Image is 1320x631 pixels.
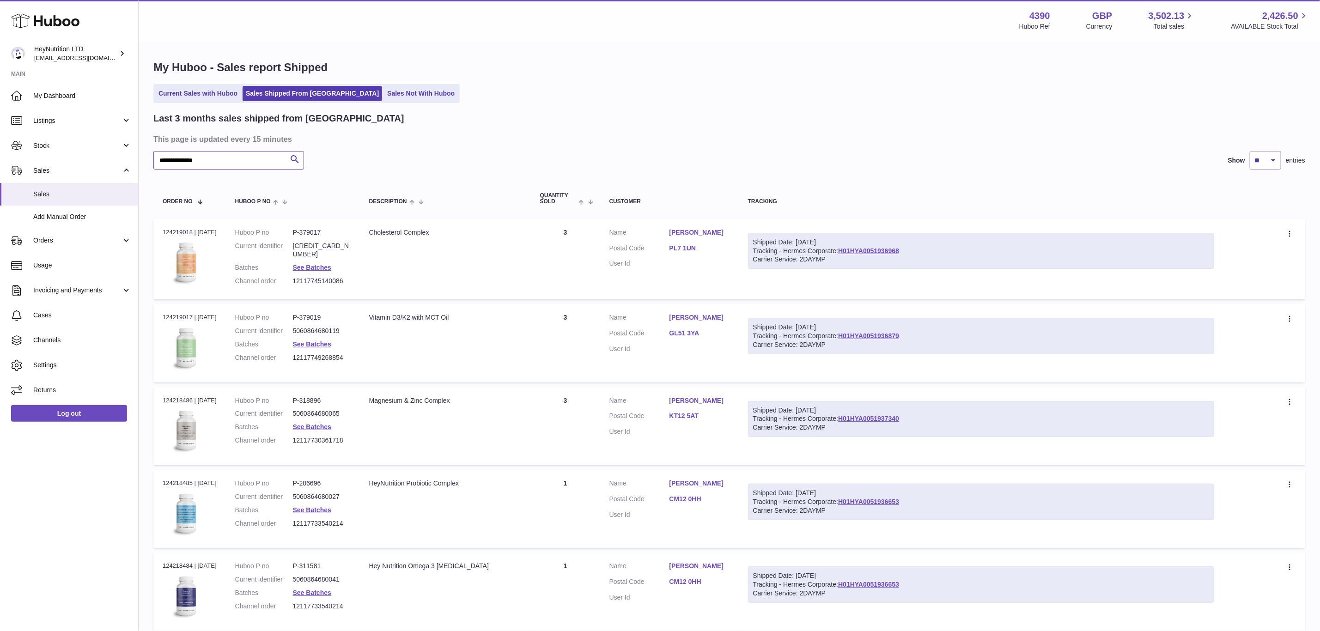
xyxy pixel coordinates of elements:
div: Vitamin D3/K2 with MCT Oil [369,313,522,322]
div: 124219018 | [DATE] [163,228,217,237]
dt: Name [609,562,669,573]
div: Carrier Service: 2DAYMP [753,340,1209,349]
span: My Dashboard [33,91,131,100]
dt: Channel order [235,277,293,285]
strong: 4390 [1029,10,1050,22]
dt: Name [609,479,669,490]
img: 43901725567192.jpeg [163,573,209,619]
a: PL7 1UN [669,244,730,253]
dt: Name [609,313,669,324]
span: Add Manual Order [33,212,131,221]
a: H01HYA0051936653 [838,498,899,505]
div: Shipped Date: [DATE] [753,238,1209,247]
dt: Current identifier [235,409,293,418]
span: Huboo P no [235,199,271,205]
div: Shipped Date: [DATE] [753,323,1209,332]
a: [PERSON_NAME] [669,479,730,488]
dt: User Id [609,510,669,519]
dt: User Id [609,427,669,436]
div: 124218486 | [DATE] [163,396,217,405]
a: 2,426.50 AVAILABLE Stock Total [1231,10,1309,31]
a: See Batches [293,264,331,271]
dd: 5060864680065 [293,409,351,418]
a: See Batches [293,340,331,348]
dd: P-311581 [293,562,351,570]
a: [PERSON_NAME] [669,396,730,405]
div: Tracking - Hermes Corporate: [748,401,1214,437]
div: Tracking - Hermes Corporate: [748,484,1214,520]
span: 2,426.50 [1262,10,1298,22]
a: Log out [11,405,127,422]
dd: P-379019 [293,313,351,322]
div: Tracking - Hermes Corporate: [748,233,1214,269]
dd: 5060864680041 [293,575,351,584]
a: See Batches [293,423,331,431]
span: Returns [33,386,131,394]
dt: Postal Code [609,244,669,255]
dt: User Id [609,345,669,353]
div: 124219017 | [DATE] [163,313,217,322]
span: Usage [33,261,131,270]
span: Orders [33,236,122,245]
h1: My Huboo - Sales report Shipped [153,60,1305,75]
dd: 12117749268854 [293,353,351,362]
div: 124218484 | [DATE] [163,562,217,570]
dd: 12117730361718 [293,436,351,445]
dt: Name [609,228,669,239]
label: Show [1228,156,1245,165]
dd: P-379017 [293,228,351,237]
h2: Last 3 months sales shipped from [GEOGRAPHIC_DATA] [153,112,404,125]
dt: Current identifier [235,492,293,501]
dd: 12117733540214 [293,602,351,611]
div: Carrier Service: 2DAYMP [753,423,1209,432]
a: GL51 3YA [669,329,730,338]
span: AVAILABLE Stock Total [1231,22,1309,31]
dt: User Id [609,259,669,268]
div: Carrier Service: 2DAYMP [753,255,1209,264]
a: H01HYA0051936968 [838,247,899,255]
span: Order No [163,199,193,205]
div: HeyNutrition LTD [34,45,117,62]
img: 43901725566350.jpg [163,239,209,285]
dd: P-206696 [293,479,351,488]
span: Total sales [1154,22,1195,31]
div: Tracking - Hermes Corporate: [748,566,1214,603]
a: Sales Not With Huboo [384,86,458,101]
div: Tracking - Hermes Corporate: [748,318,1214,354]
a: 3,502.13 Total sales [1149,10,1195,31]
dd: 12117745140086 [293,277,351,285]
td: 1 [531,552,600,631]
dt: Postal Code [609,577,669,589]
dt: Postal Code [609,329,669,340]
span: Sales [33,166,122,175]
dt: Batches [235,340,293,349]
img: 43901725567703.jpeg [163,491,209,537]
dt: Current identifier [235,327,293,335]
dd: 12117733540214 [293,519,351,528]
dt: Current identifier [235,575,293,584]
div: Customer [609,199,730,205]
img: info@heynutrition.com [11,47,25,61]
span: Settings [33,361,131,370]
div: Huboo Ref [1019,22,1050,31]
a: CM12 0HH [669,577,730,586]
td: 3 [531,219,600,299]
span: entries [1286,156,1305,165]
dd: P-318896 [293,396,351,405]
a: See Batches [293,506,331,514]
dt: Postal Code [609,412,669,423]
span: Listings [33,116,122,125]
span: Invoicing and Payments [33,286,122,295]
div: Shipped Date: [DATE] [753,489,1209,498]
span: Quantity Sold [540,193,577,205]
dd: [CREDIT_CARD_NUMBER] [293,242,351,259]
img: 43901725567059.jpg [163,407,209,454]
span: Channels [33,336,131,345]
dt: Channel order [235,353,293,362]
span: 3,502.13 [1149,10,1185,22]
dt: Batches [235,506,293,515]
a: See Batches [293,589,331,596]
dt: Batches [235,423,293,431]
dt: Huboo P no [235,228,293,237]
dt: Batches [235,589,293,597]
